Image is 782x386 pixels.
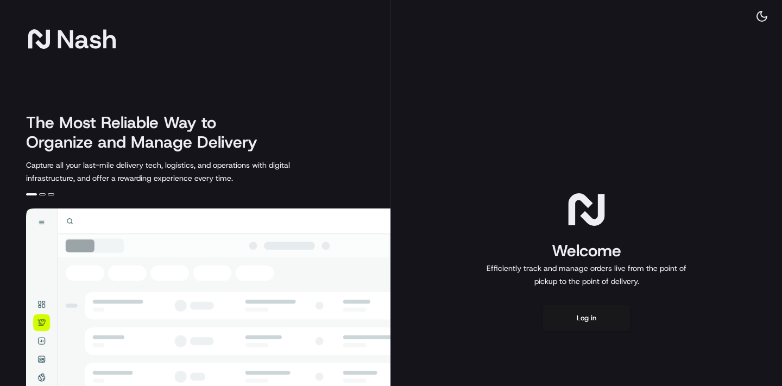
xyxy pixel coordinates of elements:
[482,240,691,262] h1: Welcome
[543,305,630,331] button: Log in
[26,159,339,185] p: Capture all your last-mile delivery tech, logistics, and operations with digital infrastructure, ...
[56,28,117,50] span: Nash
[482,262,691,288] p: Efficiently track and manage orders live from the point of pickup to the point of delivery.
[26,113,269,152] h2: The Most Reliable Way to Organize and Manage Delivery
